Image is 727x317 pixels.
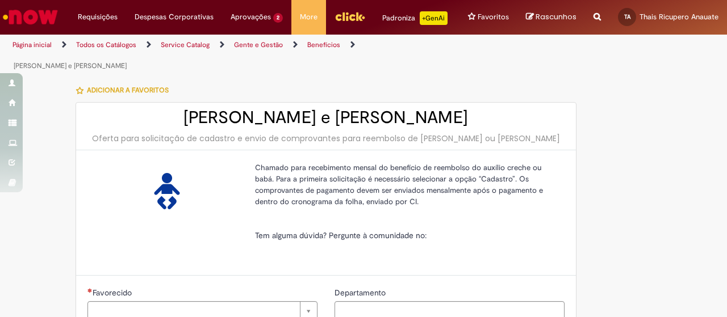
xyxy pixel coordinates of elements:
[135,11,214,23] span: Despesas Corporativas
[1,6,60,28] img: ServiceNow
[76,40,136,49] a: Todos os Catálogos
[624,13,630,20] span: TA
[78,11,118,23] span: Requisições
[536,11,576,22] span: Rascunhos
[273,13,283,23] span: 2
[234,40,283,49] a: Gente e Gestão
[640,12,718,22] span: Thais Ricupero Anauate
[149,173,185,209] img: Auxílio Creche e Babá
[255,230,556,241] p: Tem alguma dúvida? Pergunte à comunidade no:
[87,288,93,293] span: Necessários
[382,11,448,25] div: Padroniza
[87,133,565,144] div: Oferta para solicitação de cadastro e envio de comprovantes para reembolso de [PERSON_NAME] ou [P...
[478,11,509,23] span: Favoritos
[300,11,317,23] span: More
[335,8,365,25] img: click_logo_yellow_360x200.png
[335,288,388,298] span: Departamento
[87,86,169,95] span: Adicionar a Favoritos
[93,288,134,298] span: Necessários - Favorecido
[12,40,52,49] a: Página inicial
[231,11,271,23] span: Aprovações
[76,78,175,102] button: Adicionar a Favoritos
[255,163,543,206] span: Chamado para recebimento mensal do benefício de reembolso do auxílio creche ou babá. Para a prime...
[14,61,127,70] a: [PERSON_NAME] e [PERSON_NAME]
[9,35,476,77] ul: Trilhas de página
[526,12,576,23] a: Rascunhos
[161,40,210,49] a: Service Catalog
[307,40,340,49] a: Benefícios
[420,11,448,25] p: +GenAi
[87,108,565,127] h2: [PERSON_NAME] e [PERSON_NAME]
